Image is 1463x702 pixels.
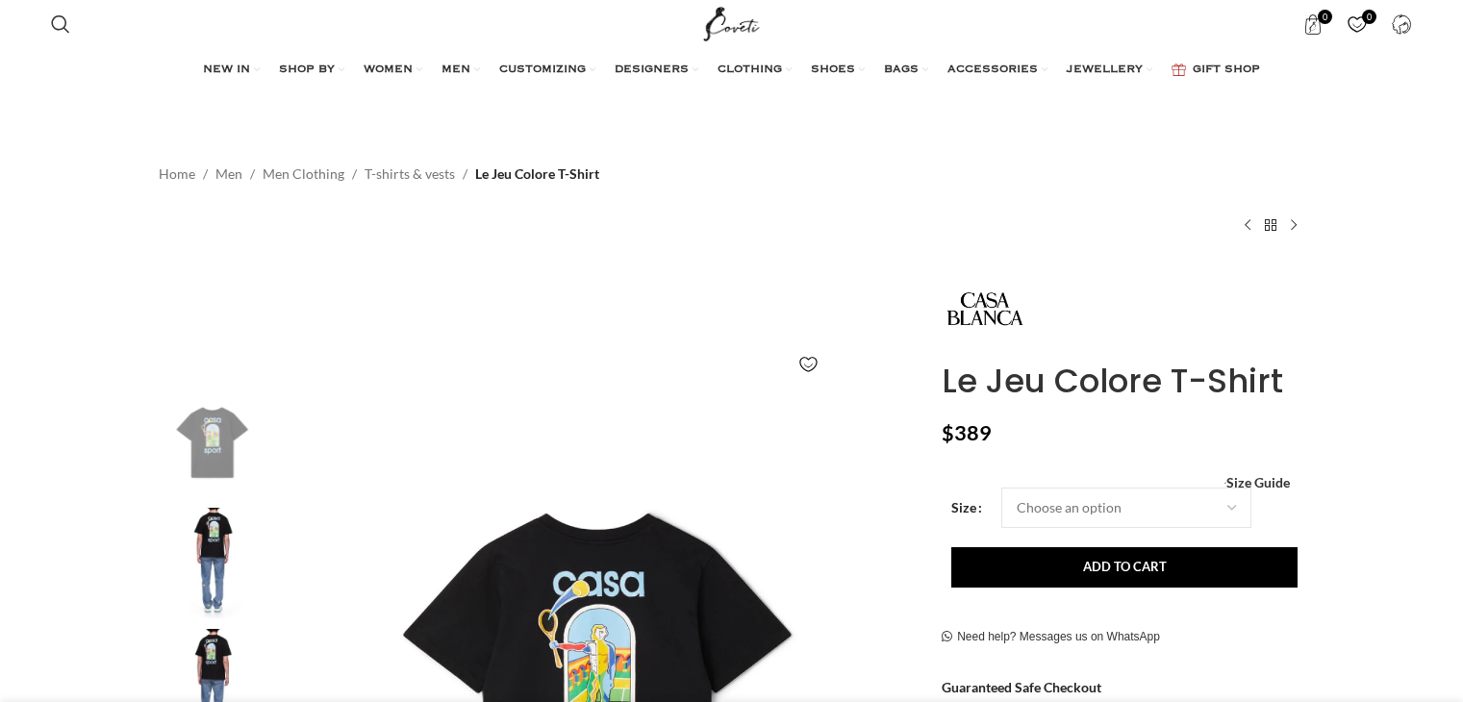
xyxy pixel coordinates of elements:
span: NEW IN [203,63,250,78]
span: ACCESSORIES [947,63,1038,78]
span: SHOP BY [279,63,335,78]
a: CLOTHING [718,51,792,89]
span: 0 [1362,10,1376,24]
a: 0 [1294,5,1333,43]
a: Next product [1282,213,1305,237]
a: Need help? Messages us on WhatsApp [942,630,1160,645]
a: Previous product [1236,213,1259,237]
a: T-shirts & vests [365,163,455,185]
a: MEN [441,51,480,89]
a: JEWELLERY [1067,51,1152,89]
nav: Breadcrumb [159,163,599,185]
a: CUSTOMIZING [499,51,595,89]
a: 0 [1338,5,1377,43]
span: SHOES [811,63,855,78]
div: My Wishlist [1338,5,1377,43]
a: SHOES [811,51,865,89]
a: Site logo [699,14,764,31]
a: BAGS [884,51,928,89]
span: CLOTHING [718,63,782,78]
span: BAGS [884,63,919,78]
a: Men [215,163,242,185]
a: DESIGNERS [615,51,698,89]
span: DESIGNERS [615,63,689,78]
span: Le Jeu Colore T-Shirt [475,163,599,185]
strong: Guaranteed Safe Checkout [942,679,1101,695]
img: GiftBag [1172,63,1186,76]
img: Casablanca [942,265,1028,352]
a: WOMEN [364,51,422,89]
span: $ [942,420,954,445]
label: Size [951,497,982,518]
div: Main navigation [41,51,1422,89]
span: MEN [441,63,470,78]
a: Home [159,163,195,185]
a: ACCESSORIES [947,51,1047,89]
span: 0 [1318,10,1332,24]
a: Men Clothing [263,163,344,185]
span: WOMEN [364,63,413,78]
span: JEWELLERY [1067,63,1143,78]
span: GIFT SHOP [1193,63,1260,78]
bdi: 389 [942,420,992,445]
img: oversized t shirts [154,386,271,498]
span: CUSTOMIZING [499,63,586,78]
a: NEW IN [203,51,260,89]
img: oversized t shirts [154,508,271,620]
a: Search [41,5,80,43]
h1: Le Jeu Colore T-Shirt [942,362,1304,401]
button: Add to cart [951,547,1298,588]
a: SHOP BY [279,51,344,89]
a: GIFT SHOP [1172,51,1260,89]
